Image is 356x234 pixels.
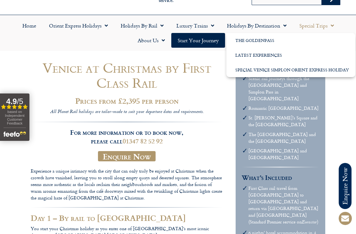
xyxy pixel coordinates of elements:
a: Holidays by Destination [221,18,293,33]
a: Luxury Trains [170,18,221,33]
a: About Us [131,33,171,48]
a: The GoldenPass [226,33,355,48]
nav: Menu [3,18,353,48]
a: Orient Express Holidays [43,18,114,33]
a: Latest Experiences [226,48,355,62]
ul: Special Trips [226,33,355,77]
a: Start your Journey [171,33,225,48]
a: Special Trips [293,18,340,33]
a: Holidays by Rail [114,18,170,33]
a: Special Venice Simplon Orient Express Holiday [226,62,355,77]
a: Home [16,18,43,33]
